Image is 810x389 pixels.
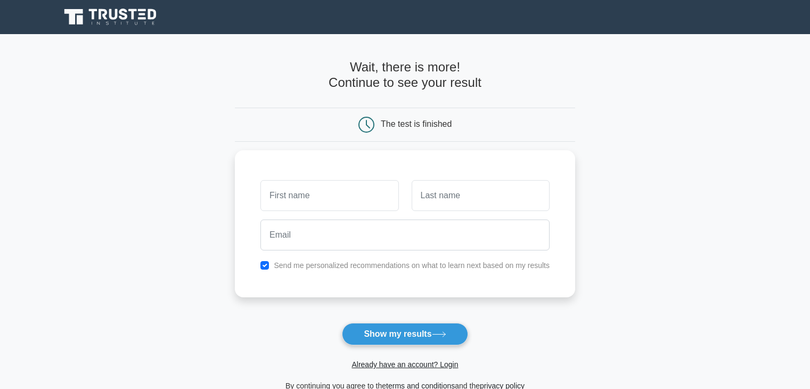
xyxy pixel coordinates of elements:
[342,323,468,345] button: Show my results
[260,180,398,211] input: First name
[235,60,575,91] h4: Wait, there is more! Continue to see your result
[351,360,458,369] a: Already have an account? Login
[274,261,550,270] label: Send me personalized recommendations on what to learn next based on my results
[412,180,550,211] input: Last name
[381,119,452,128] div: The test is finished
[260,220,550,250] input: Email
